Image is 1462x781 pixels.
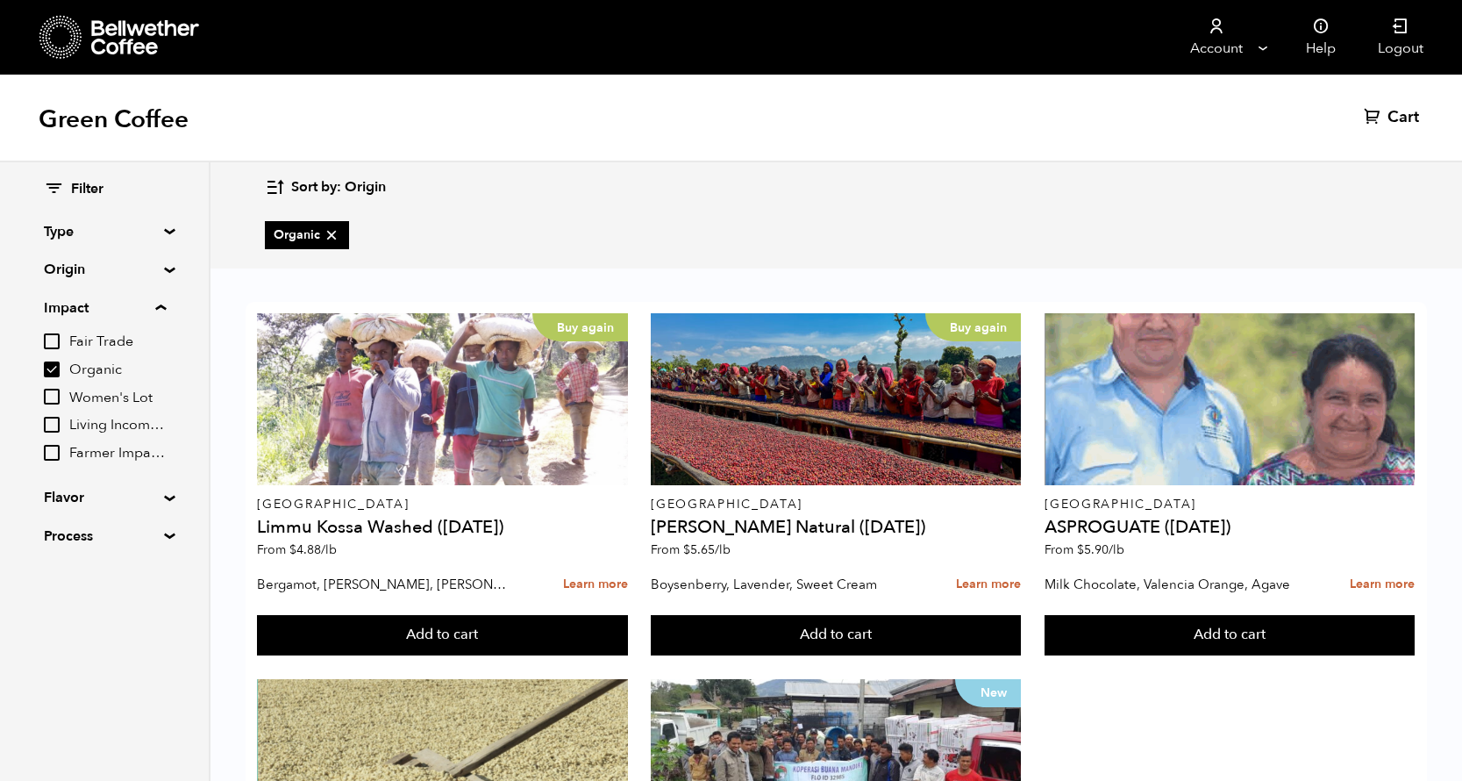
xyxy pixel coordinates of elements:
span: $ [683,541,690,558]
a: Buy again [651,313,1021,485]
a: Learn more [1350,566,1415,604]
span: $ [289,541,296,558]
bdi: 5.65 [683,541,731,558]
span: /lb [1109,541,1124,558]
summary: Origin [44,259,165,280]
a: Learn more [956,566,1021,604]
summary: Process [44,526,165,547]
input: Farmer Impact Fund [44,445,60,461]
input: Women's Lot [44,389,60,405]
a: Learn more [563,566,628,604]
bdi: 5.90 [1077,541,1124,558]
span: /lb [715,541,731,558]
span: Fair Trade [69,333,166,352]
h4: ASPROGUATE ([DATE]) [1045,519,1415,536]
a: Buy again [257,313,627,485]
span: Sort by: Origin [291,178,386,197]
p: [GEOGRAPHIC_DATA] [1045,498,1415,511]
a: Cart [1364,107,1423,128]
input: Living Income Pricing [44,417,60,433]
span: From [257,541,337,558]
p: Milk Chocolate, Valencia Orange, Agave [1045,571,1296,598]
button: Add to cart [651,615,1021,656]
span: $ [1077,541,1084,558]
p: [GEOGRAPHIC_DATA] [651,498,1021,511]
h4: Limmu Kossa Washed ([DATE]) [257,519,627,536]
bdi: 4.88 [289,541,337,558]
p: Buy again [925,313,1021,341]
h4: [PERSON_NAME] Natural ([DATE]) [651,519,1021,536]
p: [GEOGRAPHIC_DATA] [257,498,627,511]
button: Sort by: Origin [265,167,386,208]
span: From [651,541,731,558]
p: Boysenberry, Lavender, Sweet Cream [651,571,902,598]
span: From [1045,541,1124,558]
input: Fair Trade [44,333,60,349]
button: Add to cart [257,615,627,656]
summary: Flavor [44,487,165,508]
p: New [955,679,1021,707]
p: Bergamot, [PERSON_NAME], [PERSON_NAME] [257,571,509,598]
button: Add to cart [1045,615,1415,656]
span: Organic [274,226,340,244]
input: Organic [44,362,60,377]
p: Buy again [532,313,628,341]
summary: Type [44,221,165,242]
span: Living Income Pricing [69,416,166,435]
h1: Green Coffee [39,104,189,135]
span: Cart [1387,107,1419,128]
span: /lb [321,541,337,558]
span: Farmer Impact Fund [69,444,166,463]
summary: Impact [44,297,166,319]
span: Organic [69,361,166,380]
span: Filter [71,180,103,199]
span: Women's Lot [69,389,166,408]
